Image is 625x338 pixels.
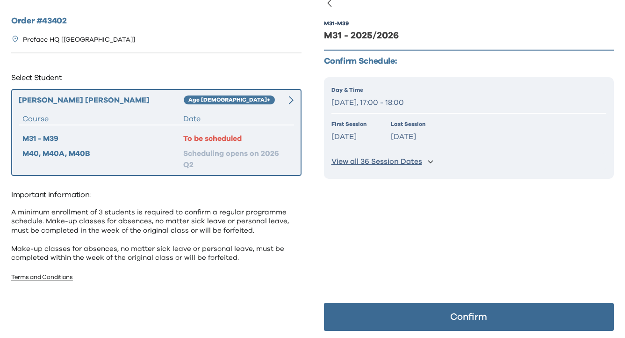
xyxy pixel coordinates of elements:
[19,95,184,106] div: [PERSON_NAME] [PERSON_NAME]
[183,148,290,170] div: Scheduling opens on 2026 Q2
[324,29,614,42] div: M31 - 2025/2026
[331,120,366,128] p: First Session
[22,133,183,144] div: M31 - M39
[324,303,614,331] button: Confirm
[11,187,302,202] p: Important information:
[22,113,183,125] div: Course
[23,35,135,45] p: Preface HQ [[GEOGRAPHIC_DATA]]
[324,56,614,67] p: Confirm Schedule:
[183,113,290,125] div: Date
[324,20,349,27] div: M31 - M39
[183,133,290,144] div: To be scheduled
[22,148,183,170] div: M40, M40A, M40B
[450,312,487,322] p: Confirm
[11,15,302,28] h2: Order # 43402
[11,208,302,263] p: A minimum enrollment of 3 students is required to confirm a regular programme schedule. Make-up c...
[331,96,607,110] p: [DATE], 17:00 - 18:00
[331,130,366,144] p: [DATE]
[391,120,425,128] p: Last Session
[331,153,607,170] button: View all 36 Session Dates
[11,274,73,280] a: Terms and Conditions
[331,86,607,94] p: Day & Time
[11,70,302,85] p: Select Student
[184,96,275,105] div: Age [DEMOGRAPHIC_DATA]+
[391,130,425,144] p: [DATE]
[331,157,422,167] p: View all 36 Session Dates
